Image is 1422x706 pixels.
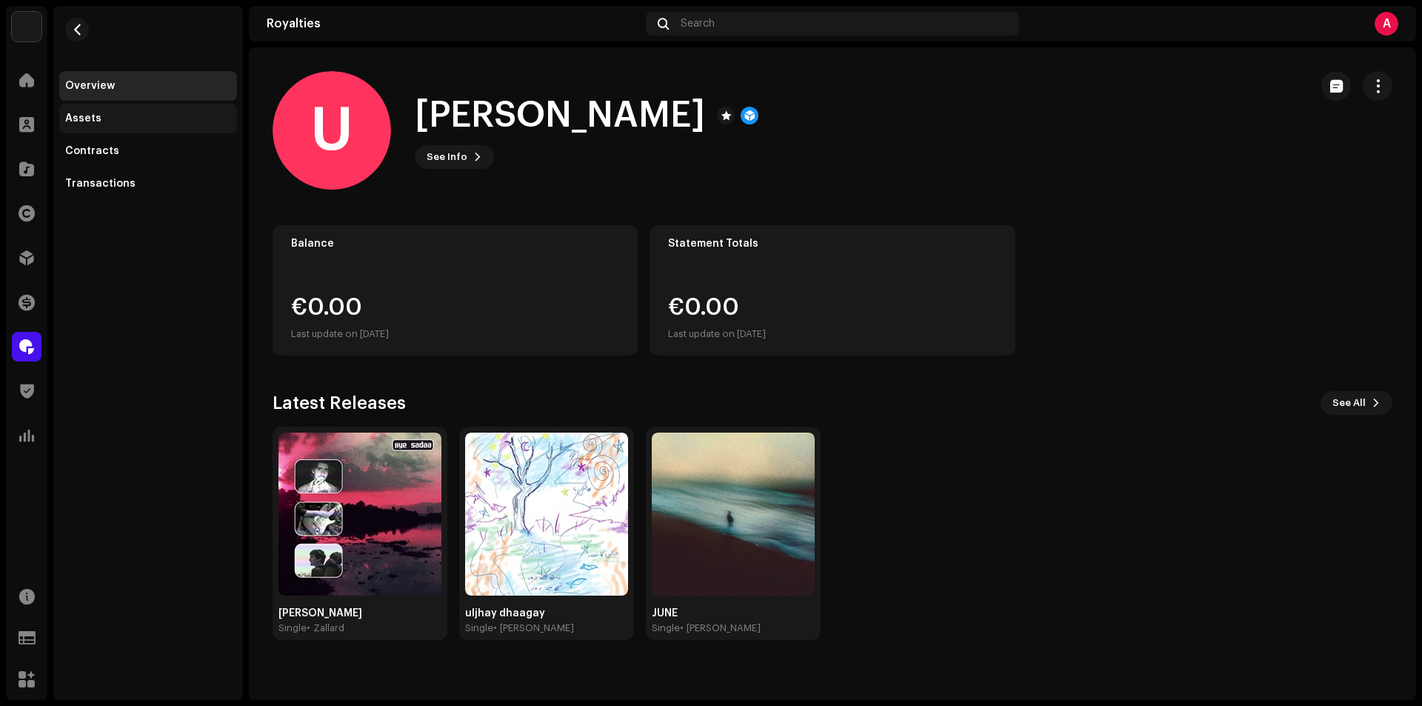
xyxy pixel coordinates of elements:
[278,607,441,619] div: [PERSON_NAME]
[415,145,494,169] button: See Info
[291,325,389,343] div: Last update on [DATE]
[668,325,766,343] div: Last update on [DATE]
[291,238,619,250] div: Balance
[652,433,815,596] img: fb9a8aa7-80f6-4c2b-8800-cffe0c3324a6
[1321,391,1392,415] button: See All
[1332,388,1366,418] span: See All
[59,71,237,101] re-m-nav-item: Overview
[427,142,467,172] span: See Info
[65,145,119,157] div: Contracts
[65,178,136,190] div: Transactions
[1375,12,1398,36] div: A
[680,622,761,634] div: • [PERSON_NAME]
[278,622,307,634] div: Single
[278,433,441,596] img: 3674fc8d-a279-4d13-a54d-90d90da4add3
[273,391,406,415] h3: Latest Releases
[465,622,493,634] div: Single
[493,622,574,634] div: • [PERSON_NAME]
[681,18,715,30] span: Search
[273,225,638,356] re-o-card-value: Balance
[465,433,628,596] img: d80db9a8-0e78-4d3f-85a6-7ea6a8b9e919
[650,225,1015,356] re-o-card-value: Statement Totals
[652,607,815,619] div: JUNE
[273,71,391,190] div: U
[267,18,640,30] div: Royalties
[65,113,101,124] div: Assets
[59,104,237,133] re-m-nav-item: Assets
[465,607,628,619] div: uljhay dhaagay
[65,80,115,92] div: Overview
[652,622,680,634] div: Single
[415,92,705,139] h1: [PERSON_NAME]
[59,136,237,166] re-m-nav-item: Contracts
[59,169,237,199] re-m-nav-item: Transactions
[307,622,344,634] div: • Zallard
[12,12,41,41] img: bb549e82-3f54-41b5-8d74-ce06bd45c366
[668,238,996,250] div: Statement Totals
